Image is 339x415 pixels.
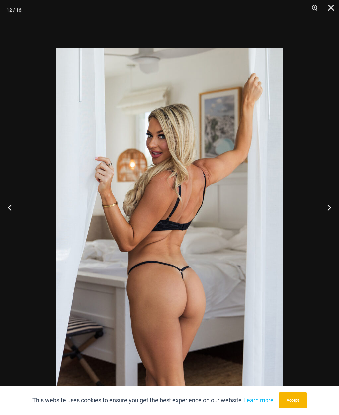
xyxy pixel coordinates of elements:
[314,191,339,224] button: Next
[56,48,283,390] img: Nights Fall Silver Leopard 1036 Bra 6516 Micro 02
[32,395,274,405] p: This website uses cookies to ensure you get the best experience on our website.
[243,397,274,404] a: Learn more
[279,392,307,408] button: Accept
[7,5,21,15] div: 12 / 16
